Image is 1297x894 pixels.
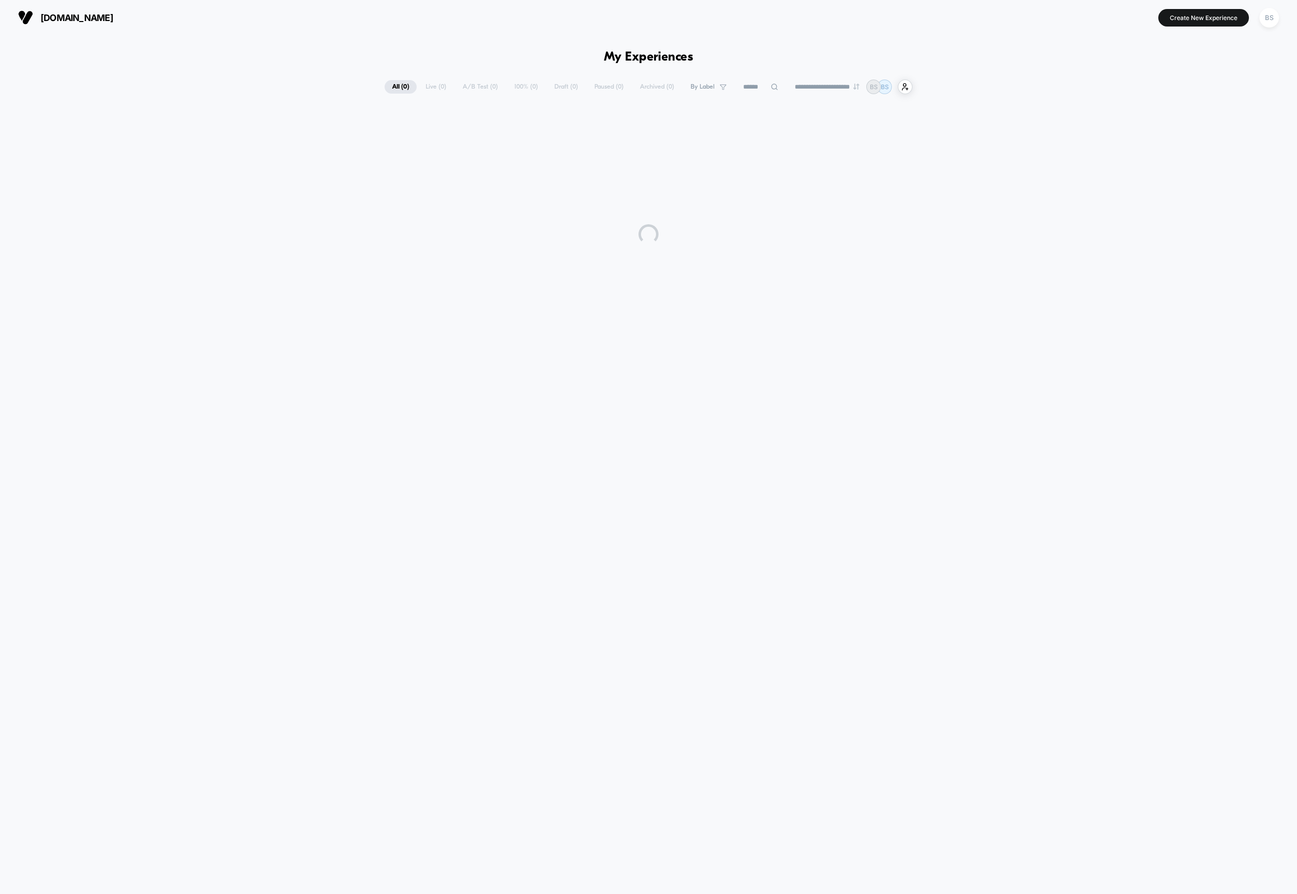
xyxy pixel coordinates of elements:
span: All ( 0 ) [385,80,417,94]
p: BS [881,83,889,91]
button: [DOMAIN_NAME] [15,10,116,26]
span: By Label [691,83,715,91]
p: BS [870,83,878,91]
button: BS [1256,8,1282,28]
img: end [853,84,859,90]
div: BS [1259,8,1279,28]
img: Visually logo [18,10,33,25]
h1: My Experiences [604,50,694,65]
span: [DOMAIN_NAME] [41,13,113,23]
button: Create New Experience [1158,9,1249,27]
